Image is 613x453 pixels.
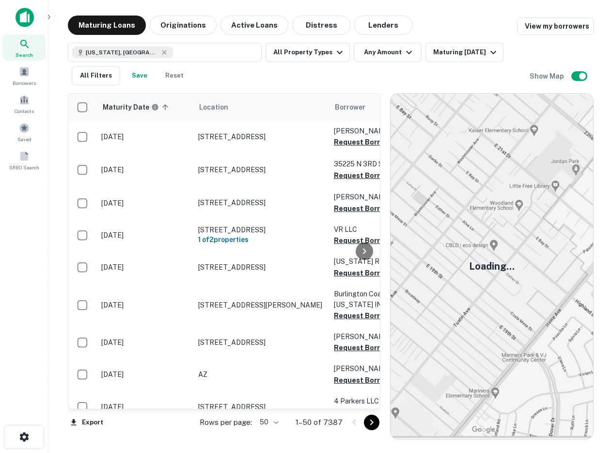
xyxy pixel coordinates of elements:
[334,363,431,374] p: [PERSON_NAME] Farm LP
[334,406,412,418] button: Request Borrower Info
[334,267,412,279] button: Request Borrower Info
[198,198,324,207] p: [STREET_ADDRESS]
[198,403,324,411] p: [STREET_ADDRESS]
[334,374,412,386] button: Request Borrower Info
[220,16,288,35] button: Active Loans
[469,259,515,274] h5: Loading...
[334,224,431,235] p: VR LLC
[102,102,172,113] span: Maturity dates displayed may be estimated. Please contact the lender for the most accurate maturi...
[198,132,324,141] p: [STREET_ADDRESS]
[334,235,412,246] button: Request Borrower Info
[101,230,189,241] p: [DATE]
[334,256,431,267] p: [US_STATE] Royal Dental PC
[101,198,189,209] p: [DATE]
[68,43,262,62] button: [US_STATE], [GEOGRAPHIC_DATA]
[101,337,189,348] p: [DATE]
[198,301,324,309] p: [STREET_ADDRESS][PERSON_NAME]
[266,43,350,62] button: All Property Types
[193,94,329,121] th: Location
[335,101,365,113] span: Borrower
[199,101,241,113] span: Location
[124,66,155,85] button: Save your search to get updates of matches that match your search criteria.
[101,262,189,273] p: [DATE]
[334,126,431,136] p: [PERSON_NAME] M
[334,289,431,310] p: Burlington Coat Factory Of [US_STATE] INC
[3,147,46,173] a: SREO Search
[256,415,280,429] div: 50
[198,338,324,347] p: [STREET_ADDRESS]
[364,415,379,430] button: Go to next page
[68,16,146,35] button: Maturing Loans
[101,164,189,175] p: [DATE]
[150,16,217,35] button: Originations
[103,102,159,113] div: Maturity dates displayed may be estimated. Please contact the lender for the most accurate maturi...
[391,94,593,439] img: map-placeholder.webp
[86,48,158,57] span: [US_STATE], [GEOGRAPHIC_DATA]
[96,94,193,121] th: Maturity dates displayed may be estimated. Please contact the lender for the most accurate maturi...
[198,263,324,272] p: [STREET_ADDRESS]
[16,51,33,59] span: Search
[296,417,343,428] p: 1–50 of 7387
[103,102,149,113] h6: Maturity Date
[334,192,431,202] p: [PERSON_NAME]
[198,370,324,379] p: AZ
[354,43,422,62] button: Any Amount
[3,34,46,61] a: Search
[334,396,431,406] p: 4 Parkers LLC
[329,94,436,121] th: Borrower
[72,66,120,85] button: All Filters
[101,300,189,310] p: [DATE]
[3,119,46,145] a: Saved
[159,66,190,85] button: Reset
[517,17,594,35] a: View my borrowers
[198,234,324,245] h6: 1 of 2 properties
[334,159,431,169] p: 35225 N 3RD ST LLC
[198,165,324,174] p: [STREET_ADDRESS]
[334,136,412,148] button: Request Borrower Info
[13,79,36,87] span: Borrowers
[15,107,34,115] span: Contacts
[334,331,431,342] p: [PERSON_NAME]
[200,417,252,428] p: Rows per page:
[16,8,34,27] img: capitalize-icon.png
[101,131,189,142] p: [DATE]
[101,402,189,412] p: [DATE]
[565,375,613,422] iframe: Chat Widget
[334,170,412,181] button: Request Borrower Info
[68,415,106,430] button: Export
[101,369,189,380] p: [DATE]
[17,135,31,143] span: Saved
[334,310,412,322] button: Request Borrower Info
[9,163,39,171] span: SREO Search
[334,342,412,354] button: Request Borrower Info
[354,16,412,35] button: Lenders
[3,91,46,117] a: Contacts
[292,16,350,35] button: Distress
[425,43,503,62] button: Maturing [DATE]
[198,226,324,234] p: [STREET_ADDRESS]
[334,203,412,214] button: Request Borrower Info
[3,63,46,89] a: Borrowers
[433,47,499,58] div: Maturing [DATE]
[530,71,566,81] h6: Show Map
